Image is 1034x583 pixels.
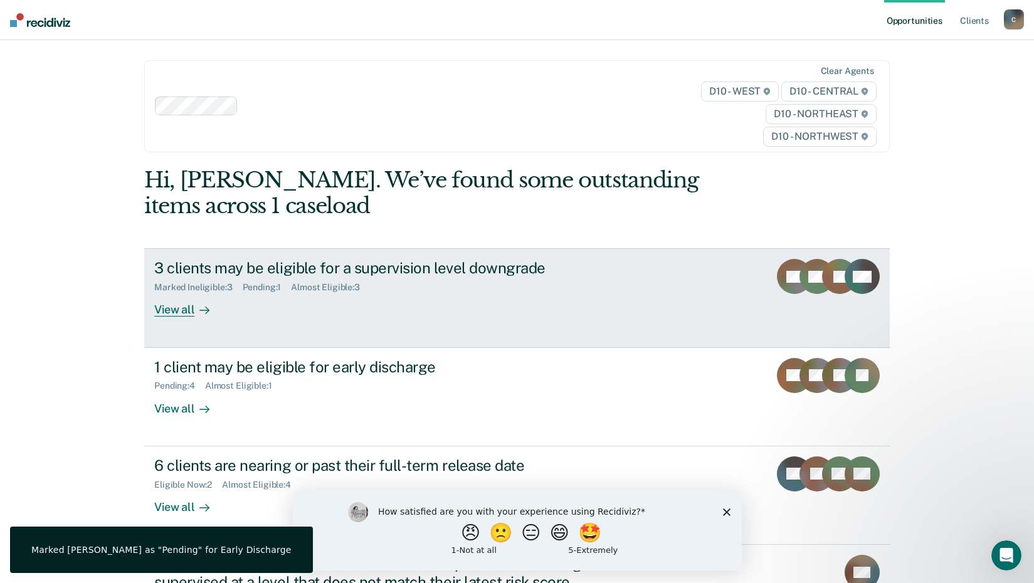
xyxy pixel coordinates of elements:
[701,81,779,102] span: D10 - WEST
[154,480,222,490] div: Eligible Now : 2
[293,490,742,570] iframe: Survey by Kim from Recidiviz
[144,446,890,545] a: 6 clients are nearing or past their full-term release dateEligible Now:2Almost Eligible:4View all
[154,381,205,391] div: Pending : 4
[291,282,370,293] div: Almost Eligible : 3
[154,456,594,475] div: 6 clients are nearing or past their full-term release date
[144,348,890,446] a: 1 client may be eligible for early dischargePending:4Almost Eligible:1View all
[154,282,242,293] div: Marked Ineligible : 3
[821,66,874,76] div: Clear agents
[154,490,224,514] div: View all
[222,480,301,490] div: Almost Eligible : 4
[144,167,741,219] div: Hi, [PERSON_NAME]. We’ve found some outstanding items across 1 caseload
[154,259,594,277] div: 3 clients may be eligible for a supervision level downgrade
[10,13,70,27] img: Recidiviz
[766,104,876,124] span: D10 - NORTHEAST
[144,248,890,347] a: 3 clients may be eligible for a supervision level downgradeMarked Ineligible:3Pending:1Almost Eli...
[154,293,224,317] div: View all
[243,282,292,293] div: Pending : 1
[1004,9,1024,29] button: C
[154,391,224,416] div: View all
[763,127,876,147] span: D10 - NORTHWEST
[991,540,1021,570] iframe: Intercom live chat
[154,358,594,376] div: 1 client may be eligible for early discharge
[205,381,282,391] div: Almost Eligible : 1
[781,81,877,102] span: D10 - CENTRAL
[31,544,292,555] div: Marked [PERSON_NAME] as "Pending" for Early Discharge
